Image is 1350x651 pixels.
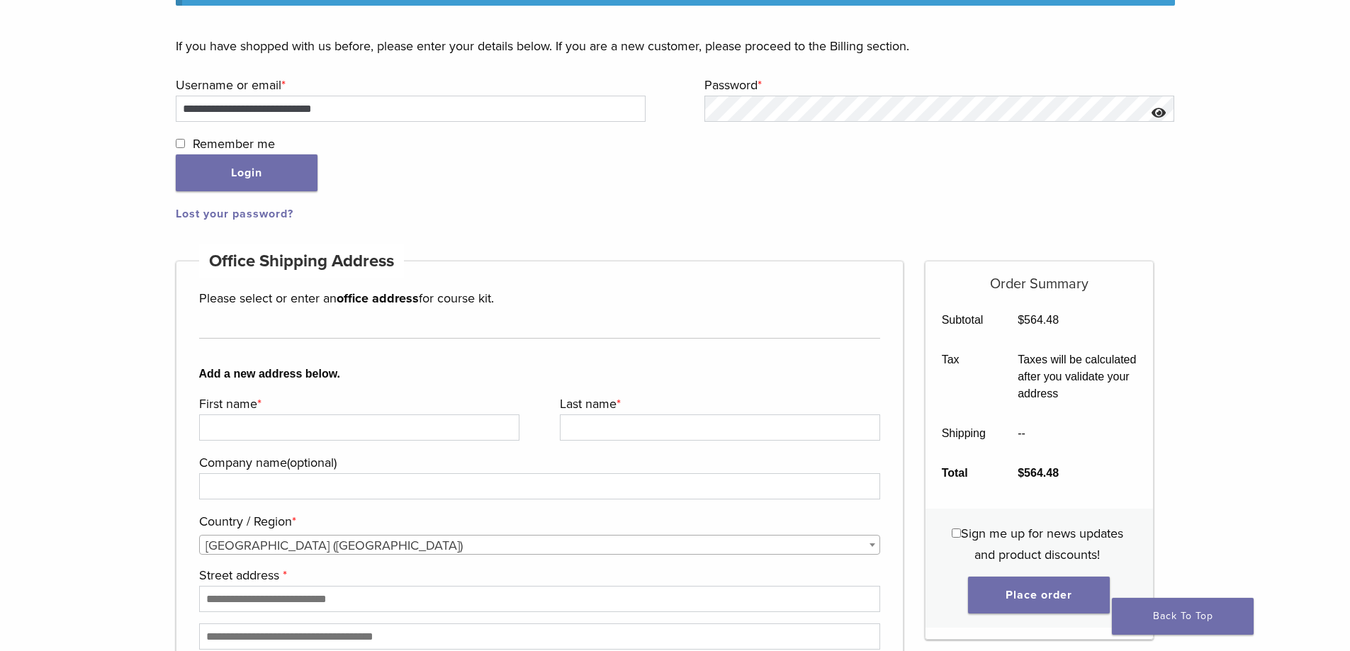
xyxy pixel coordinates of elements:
button: Show password [1144,96,1174,132]
label: Company name [199,452,877,473]
button: Place order [968,577,1110,613]
span: -- [1018,427,1025,439]
th: Shipping [926,414,1002,453]
span: Country / Region [199,535,881,555]
label: Last name [560,393,877,414]
span: United States (US) [200,536,880,555]
h4: Office Shipping Address [199,244,405,278]
span: (optional) [287,455,337,470]
label: First name [199,393,516,414]
p: If you have shopped with us before, please enter your details below. If you are a new customer, p... [176,35,1175,57]
th: Total [926,453,1002,493]
h5: Order Summary [926,261,1153,293]
label: Street address [199,565,877,586]
button: Login [176,154,317,191]
strong: office address [337,290,419,306]
span: Sign me up for news updates and product discounts! [961,526,1123,562]
th: Subtotal [926,300,1002,340]
bdi: 564.48 [1018,314,1059,326]
label: Country / Region [199,511,877,532]
th: Tax [926,340,1002,414]
b: Add a new address below. [199,366,881,383]
td: Taxes will be calculated after you validate your address [1002,340,1153,414]
label: Username or email [176,74,643,96]
input: Sign me up for news updates and product discounts! [952,528,961,538]
bdi: 564.48 [1018,467,1059,479]
input: Remember me [176,139,185,148]
p: Please select or enter an for course kit. [199,288,881,309]
a: Back To Top [1112,598,1254,635]
label: Password [704,74,1171,96]
a: Lost your password? [176,207,293,221]
span: $ [1018,467,1024,479]
span: Remember me [193,136,275,152]
span: $ [1018,314,1024,326]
